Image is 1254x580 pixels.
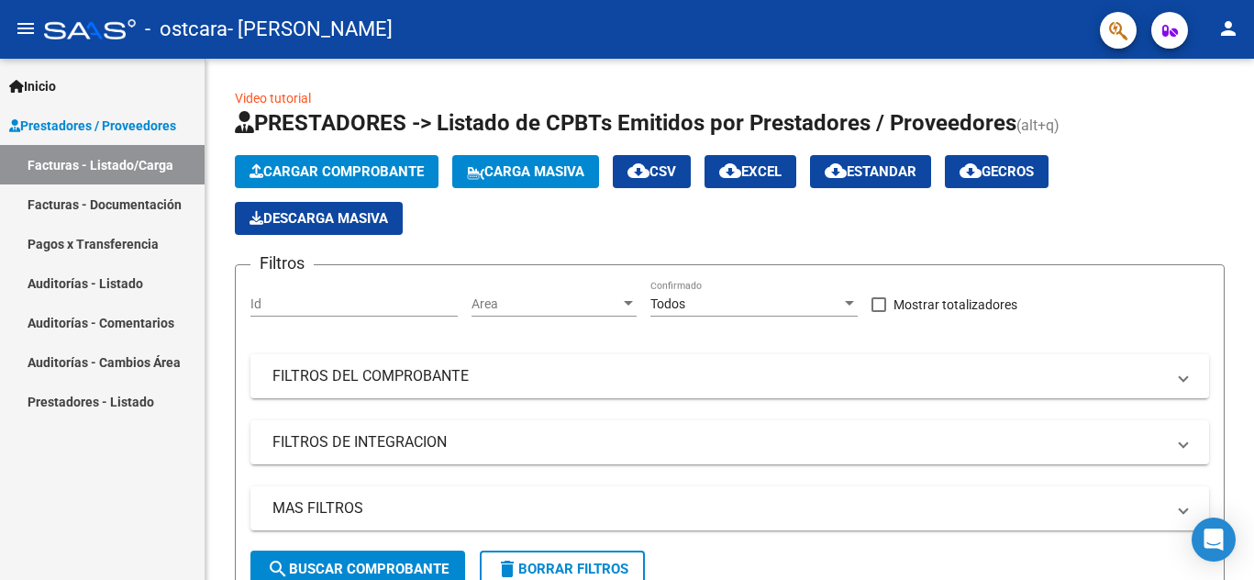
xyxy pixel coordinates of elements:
mat-panel-title: MAS FILTROS [272,498,1165,519]
mat-icon: cloud_download [825,160,847,182]
button: EXCEL [705,155,796,188]
div: Open Intercom Messenger [1192,518,1236,562]
span: Inicio [9,76,56,96]
span: Mostrar totalizadores [893,294,1017,316]
h3: Filtros [250,251,314,276]
span: CSV [627,163,676,180]
mat-icon: person [1217,17,1239,39]
span: Carga Masiva [467,163,584,180]
mat-expansion-panel-header: MAS FILTROS [250,486,1209,530]
mat-icon: cloud_download [960,160,982,182]
a: Video tutorial [235,91,311,106]
button: Descarga Masiva [235,202,403,235]
span: Gecros [960,163,1034,180]
mat-expansion-panel-header: FILTROS DE INTEGRACION [250,420,1209,464]
span: - [PERSON_NAME] [227,9,393,50]
mat-icon: cloud_download [627,160,649,182]
button: Estandar [810,155,931,188]
mat-icon: delete [496,558,518,580]
mat-icon: cloud_download [719,160,741,182]
span: Prestadores / Proveedores [9,116,176,136]
span: Descarga Masiva [250,210,388,227]
span: EXCEL [719,163,782,180]
span: Todos [650,296,685,311]
span: Borrar Filtros [496,561,628,577]
span: Estandar [825,163,916,180]
span: PRESTADORES -> Listado de CPBTs Emitidos por Prestadores / Proveedores [235,110,1016,136]
span: (alt+q) [1016,117,1060,134]
mat-icon: menu [15,17,37,39]
button: CSV [613,155,691,188]
button: Cargar Comprobante [235,155,438,188]
button: Carga Masiva [452,155,599,188]
mat-panel-title: FILTROS DEL COMPROBANTE [272,366,1165,386]
app-download-masive: Descarga masiva de comprobantes (adjuntos) [235,202,403,235]
mat-expansion-panel-header: FILTROS DEL COMPROBANTE [250,354,1209,398]
span: Buscar Comprobante [267,561,449,577]
mat-icon: search [267,558,289,580]
span: Area [472,296,620,312]
span: - ostcara [145,9,227,50]
button: Gecros [945,155,1049,188]
mat-panel-title: FILTROS DE INTEGRACION [272,432,1165,452]
span: Cargar Comprobante [250,163,424,180]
